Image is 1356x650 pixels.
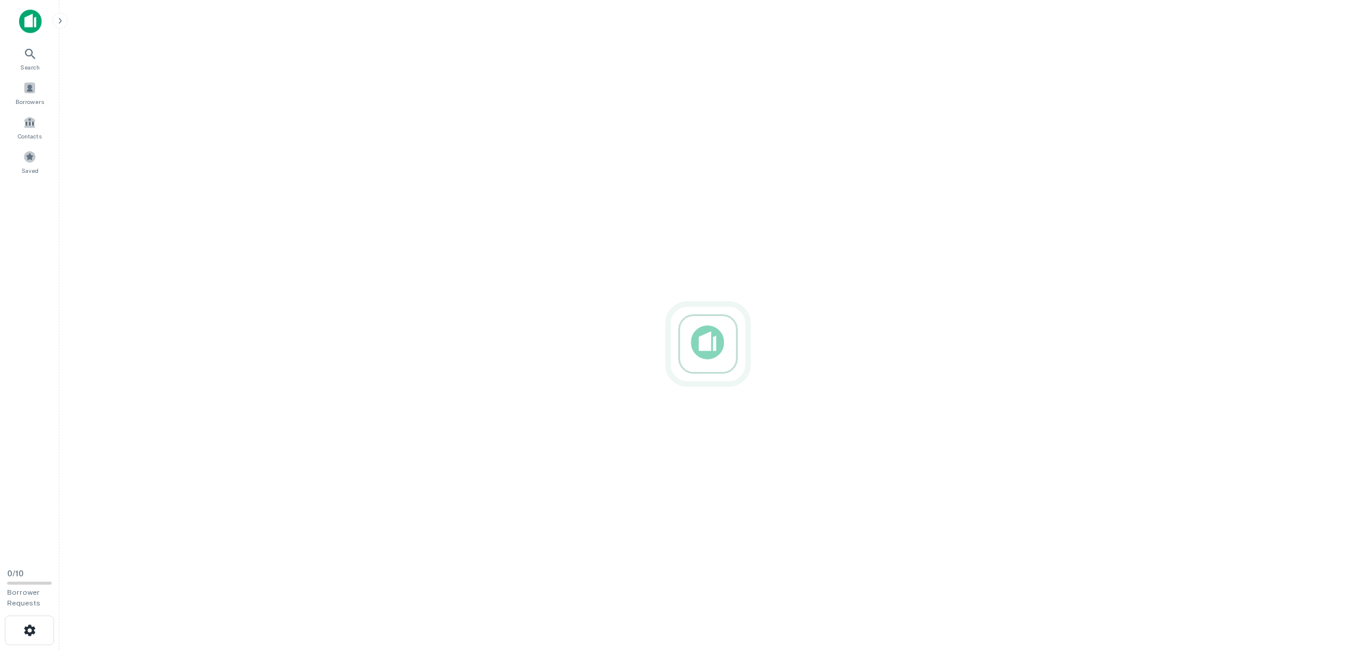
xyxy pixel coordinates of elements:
span: Search [20,62,40,72]
a: Borrowers [4,77,56,109]
span: Saved [21,166,39,175]
span: Borrower Requests [7,588,40,607]
a: Contacts [4,111,56,143]
a: Search [4,42,56,74]
span: 0 / 10 [7,569,24,578]
img: capitalize-icon.png [19,10,42,33]
span: Contacts [18,131,42,141]
span: Borrowers [15,97,44,106]
a: Saved [4,146,56,178]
